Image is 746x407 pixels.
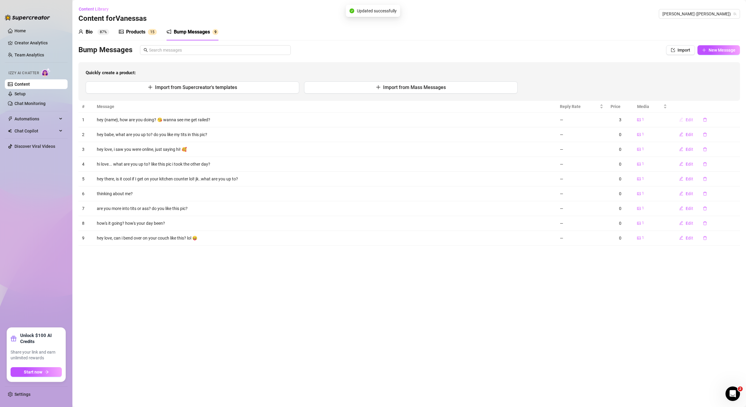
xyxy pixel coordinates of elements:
span: picture [637,221,641,225]
button: delete [698,218,712,228]
span: 1 [642,161,644,167]
div: 0 [611,235,630,241]
span: 1 [642,191,644,196]
span: 1 [150,30,152,34]
span: 1 [642,117,644,122]
button: Edit [674,204,698,213]
td: — [556,216,607,231]
a: Discover Viral Videos [14,144,55,149]
span: delete [703,132,707,137]
button: Edit [674,233,698,243]
button: delete [698,233,712,243]
span: picture [637,207,641,210]
h3: Bump Messages [78,45,132,55]
span: picture [637,236,641,240]
span: edit [679,147,683,151]
sup: 9 [212,29,218,35]
span: Import from Mass Messages [383,84,446,90]
button: Edit [674,218,698,228]
td: — [556,142,607,157]
div: Bump Messages [174,28,210,36]
div: 0 [611,161,630,167]
span: New Message [709,48,735,52]
span: Import [678,48,690,52]
td: hey love, i saw you were online, just saying hi! 🥰 [93,142,556,157]
button: Edit [674,189,698,199]
span: Share your link and earn unlimited rewards [11,349,62,361]
button: Edit [674,159,698,169]
span: Start now [24,370,42,374]
img: Chat Copilot [8,129,12,133]
span: plus [376,85,381,90]
a: Settings [14,392,30,397]
td: hey babe, what are you up to? do you like my tits in this pic? [93,127,556,142]
span: Edit [686,117,693,122]
button: delete [698,189,712,199]
span: edit [679,236,683,240]
td: thinking about me? [93,186,556,201]
span: picture [637,118,641,122]
button: Content Library [78,4,113,14]
span: picture [637,177,641,181]
input: Search messages [149,47,287,53]
div: 3 [611,116,630,123]
img: logo-BBDzfeDw.svg [5,14,50,21]
span: 1 [642,146,644,152]
td: — [556,231,607,246]
th: Media [633,101,671,113]
strong: Quickly create a product: [86,70,136,75]
span: delete [703,147,707,151]
span: Edit [686,236,693,240]
td: 3 [78,142,93,157]
button: delete [698,159,712,169]
th: Message [93,101,556,113]
span: delete [703,192,707,196]
button: Edit [674,174,698,184]
span: 1 [642,235,644,241]
span: delete [703,177,707,181]
span: Edit [686,176,693,181]
th: Reply Rate [556,101,607,113]
img: AI Chatter [41,68,51,77]
span: Reply Rate [560,103,598,110]
span: edit [679,162,683,166]
span: delete [703,118,707,122]
th: # [78,101,93,113]
div: Bio [86,28,93,36]
a: Home [14,28,26,33]
button: Edit [674,115,698,125]
span: 1 [642,220,644,226]
span: 2 [738,386,743,391]
span: Chat Copilot [14,126,57,136]
button: Import from Supercreator's templates [86,81,299,94]
a: Creator Analytics [14,38,63,48]
button: delete [698,145,712,154]
td: 4 [78,157,93,172]
span: delete [703,206,707,211]
td: — [556,201,607,216]
sup: 87% [97,29,109,35]
span: Media [637,103,662,110]
span: edit [679,117,683,122]
strong: Unlock $100 AI Credits [20,332,62,345]
span: delete [703,162,707,166]
button: delete [698,130,712,139]
span: edit [679,132,683,136]
span: 1 [642,205,644,211]
span: edit [679,221,683,225]
td: — [556,127,607,142]
th: Price [607,101,633,113]
div: 0 [611,205,630,212]
span: Edit [686,221,693,226]
span: edit [679,191,683,196]
span: import [671,48,675,52]
span: delete [703,236,707,240]
a: Chat Monitoring [14,101,46,106]
td: hi love... what are you up to? like this pic i took the other day? [93,157,556,172]
span: 9 [214,30,217,34]
span: Edit [686,147,693,152]
span: picture [637,162,641,166]
td: 7 [78,201,93,216]
div: Products [126,28,145,36]
span: Automations [14,114,57,124]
